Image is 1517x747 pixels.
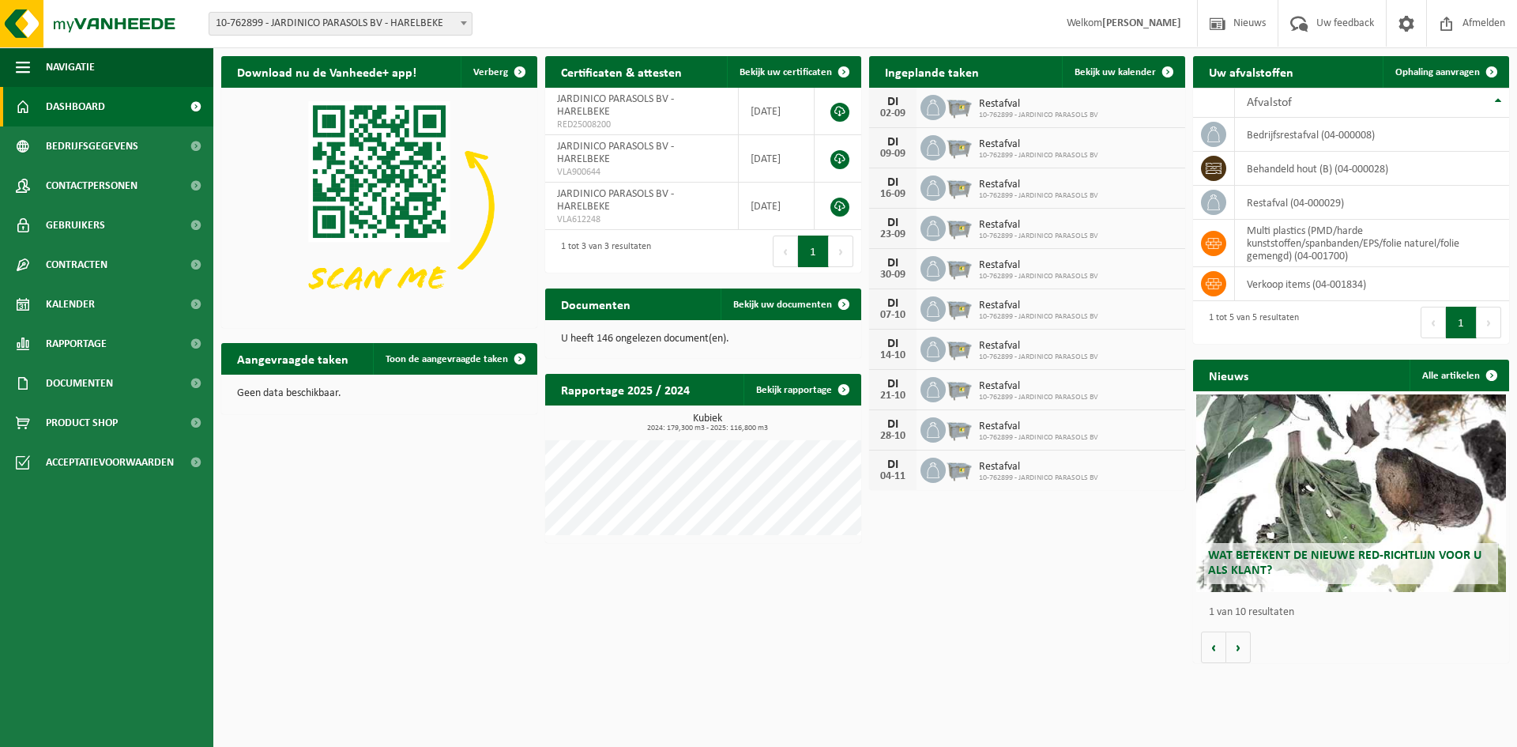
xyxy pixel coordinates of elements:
[46,324,107,364] span: Rapportage
[553,424,861,432] span: 2024: 179,300 m3 - 2025: 116,800 m3
[979,340,1098,353] span: Restafval
[46,245,107,285] span: Contracten
[209,13,472,35] span: 10-762899 - JARDINICO PARASOLS BV - HARELBEKE
[979,179,1098,191] span: Restafval
[545,289,646,319] h2: Documenten
[877,108,909,119] div: 02-09
[979,312,1098,322] span: 10-762899 - JARDINICO PARASOLS BV
[739,88,815,135] td: [DATE]
[877,217,909,229] div: DI
[237,388,521,399] p: Geen data beschikbaar.
[1235,220,1509,267] td: multi plastics (PMD/harde kunststoffen/spanbanden/EPS/folie naturel/folie gemengd) (04-001700)
[877,471,909,482] div: 04-11
[46,285,95,324] span: Kalender
[1395,67,1480,77] span: Ophaling aanvragen
[221,88,537,325] img: Download de VHEPlus App
[739,135,815,183] td: [DATE]
[46,166,137,206] span: Contactpersonen
[979,380,1098,393] span: Restafval
[1201,632,1226,663] button: Vorige
[46,403,118,443] span: Product Shop
[1196,394,1506,592] a: Wat betekent de nieuwe RED-richtlijn voor u als klant?
[1102,17,1181,29] strong: [PERSON_NAME]
[46,87,105,126] span: Dashboard
[877,350,909,361] div: 14-10
[721,289,860,320] a: Bekijk uw documenten
[1193,56,1309,87] h2: Uw afvalstoffen
[877,257,909,270] div: DI
[946,254,973,281] img: WB-2500-GAL-GY-01
[557,93,674,118] span: JARDINICO PARASOLS BV - HARELBEKE
[979,111,1098,120] span: 10-762899 - JARDINICO PARASOLS BV
[1410,360,1508,391] a: Alle artikelen
[1209,607,1501,618] p: 1 van 10 resultaten
[1075,67,1156,77] span: Bekijk uw kalender
[461,56,536,88] button: Verberg
[979,421,1098,433] span: Restafval
[979,300,1098,312] span: Restafval
[979,272,1098,281] span: 10-762899 - JARDINICO PARASOLS BV
[877,96,909,108] div: DI
[1235,186,1509,220] td: restafval (04-000029)
[557,141,674,165] span: JARDINICO PARASOLS BV - HARELBEKE
[979,433,1098,443] span: 10-762899 - JARDINICO PARASOLS BV
[209,12,472,36] span: 10-762899 - JARDINICO PARASOLS BV - HARELBEKE
[877,149,909,160] div: 09-09
[979,259,1098,272] span: Restafval
[1193,360,1264,390] h2: Nieuws
[946,375,973,402] img: WB-2500-GAL-GY-01
[733,300,832,310] span: Bekijk uw documenten
[979,191,1098,201] span: 10-762899 - JARDINICO PARASOLS BV
[946,173,973,200] img: WB-2500-GAL-GY-01
[561,334,845,345] p: U heeft 146 ongelezen document(en).
[1201,305,1299,340] div: 1 tot 5 van 5 resultaten
[545,374,706,405] h2: Rapportage 2025 / 2024
[946,213,973,240] img: WB-2500-GAL-GY-01
[1247,96,1292,109] span: Afvalstof
[46,443,174,482] span: Acceptatievoorwaarden
[557,166,726,179] span: VLA900644
[829,236,853,267] button: Next
[221,343,364,374] h2: Aangevraagde taken
[877,229,909,240] div: 23-09
[1235,118,1509,152] td: bedrijfsrestafval (04-000008)
[46,126,138,166] span: Bedrijfsgegevens
[877,310,909,321] div: 07-10
[877,431,909,442] div: 28-10
[1383,56,1508,88] a: Ophaling aanvragen
[798,236,829,267] button: 1
[557,213,726,226] span: VLA612248
[979,232,1098,241] span: 10-762899 - JARDINICO PARASOLS BV
[877,270,909,281] div: 30-09
[946,334,973,361] img: WB-2500-GAL-GY-01
[979,138,1098,151] span: Restafval
[1477,307,1501,338] button: Next
[743,374,860,406] a: Bekijk rapportage
[553,234,651,269] div: 1 tot 3 van 3 resultaten
[1421,307,1446,338] button: Previous
[877,136,909,149] div: DI
[946,92,973,119] img: WB-2500-GAL-GY-01
[877,338,909,350] div: DI
[946,133,973,160] img: WB-2500-GAL-GY-01
[946,294,973,321] img: WB-2500-GAL-GY-01
[946,455,973,482] img: WB-2500-GAL-GY-01
[739,183,815,230] td: [DATE]
[946,415,973,442] img: WB-2500-GAL-GY-01
[727,56,860,88] a: Bekijk uw certificaten
[545,56,698,87] h2: Certificaten & attesten
[979,461,1098,473] span: Restafval
[979,393,1098,402] span: 10-762899 - JARDINICO PARASOLS BV
[877,189,909,200] div: 16-09
[46,47,95,87] span: Navigatie
[46,364,113,403] span: Documenten
[869,56,995,87] h2: Ingeplande taken
[877,378,909,390] div: DI
[1446,307,1477,338] button: 1
[740,67,832,77] span: Bekijk uw certificaten
[877,418,909,431] div: DI
[877,458,909,471] div: DI
[773,236,798,267] button: Previous
[979,473,1098,483] span: 10-762899 - JARDINICO PARASOLS BV
[979,151,1098,160] span: 10-762899 - JARDINICO PARASOLS BV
